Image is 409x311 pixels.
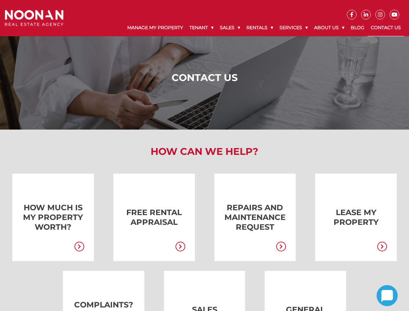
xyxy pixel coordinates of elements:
a: Rentals [243,19,276,36]
a: Contact Us [368,19,404,36]
h1: Contact Us [6,72,403,84]
a: Blog [347,19,368,36]
a: Tenant [186,19,217,36]
img: Noonan Real Estate Agency [5,10,63,26]
a: Services [276,19,311,36]
a: Manage My Property [124,19,186,36]
a: Sales [217,19,243,36]
a: About Us [311,19,347,36]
